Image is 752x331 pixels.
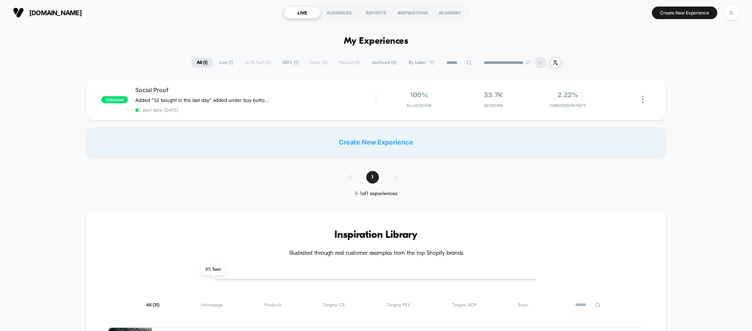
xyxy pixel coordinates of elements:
[341,191,411,197] div: 1 - 1 of 1 experiences
[366,171,379,184] span: 1
[191,58,213,68] span: All ( 1 )
[725,6,739,20] div: D.
[458,103,529,108] span: Sessions
[344,36,409,47] h1: My Experiences
[557,91,578,99] span: 2.22%
[723,5,741,20] button: D.
[358,7,394,18] div: REPORTS
[652,7,717,19] button: Create New Experience
[431,7,468,18] div: ACADEMY
[135,86,376,94] span: Social Proof
[264,302,281,308] span: Products
[146,302,159,308] span: All
[135,107,376,113] span: start date: [DATE]
[394,7,431,18] div: INSPIRATIONS
[13,7,24,18] img: Visually logo
[410,91,428,99] span: 100%
[101,96,128,103] span: published
[642,96,644,103] img: close
[321,7,358,18] div: AUDIENCES
[526,60,530,65] img: end
[484,91,503,99] span: 33.7k
[323,302,345,308] span: Targets CR
[214,58,239,68] span: Live ( 1 )
[518,302,528,308] span: Seen
[201,264,225,275] span: 0 % Seen
[108,250,644,257] h4: Illustrated through real customer examples from the top Shopify brands
[86,128,666,156] div: Create New Experience
[533,103,603,108] span: CONVERSION RATE
[11,7,84,18] button: [DOMAIN_NAME]
[386,302,410,308] span: Targets PSV
[201,302,223,308] span: Homepage
[367,58,402,68] span: Archived ( 6 )
[108,229,644,241] h3: Inspiration Library
[29,9,82,17] span: [DOMAIN_NAME]
[409,60,426,65] span: By Label
[135,97,269,103] span: Added "32 bought in the last day" added under buy button with a "gold star" colored background
[277,58,304,68] span: 100% ( 1 )
[153,303,159,308] span: ( 31 )
[284,7,321,18] div: LIVE
[452,302,477,308] span: Targets AOV
[539,60,543,65] p: D.
[406,103,431,108] span: Allocation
